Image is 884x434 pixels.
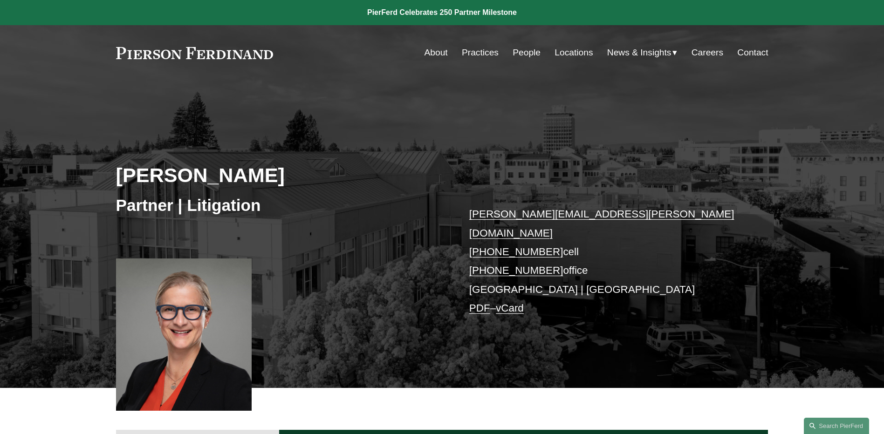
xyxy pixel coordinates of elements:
span: News & Insights [607,45,672,61]
a: [PERSON_NAME][EMAIL_ADDRESS][PERSON_NAME][DOMAIN_NAME] [469,208,734,238]
h3: Partner | Litigation [116,195,442,216]
a: [PHONE_NUMBER] [469,264,563,276]
a: [PHONE_NUMBER] [469,246,563,258]
a: Careers [692,44,723,61]
a: About [425,44,448,61]
a: People [513,44,541,61]
a: Locations [555,44,593,61]
a: Contact [737,44,768,61]
a: folder dropdown [607,44,678,61]
a: PDF [469,302,490,314]
a: Search this site [804,418,869,434]
a: Practices [462,44,499,61]
a: vCard [496,302,524,314]
h2: [PERSON_NAME] [116,163,442,187]
p: cell office [GEOGRAPHIC_DATA] | [GEOGRAPHIC_DATA] – [469,205,741,318]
